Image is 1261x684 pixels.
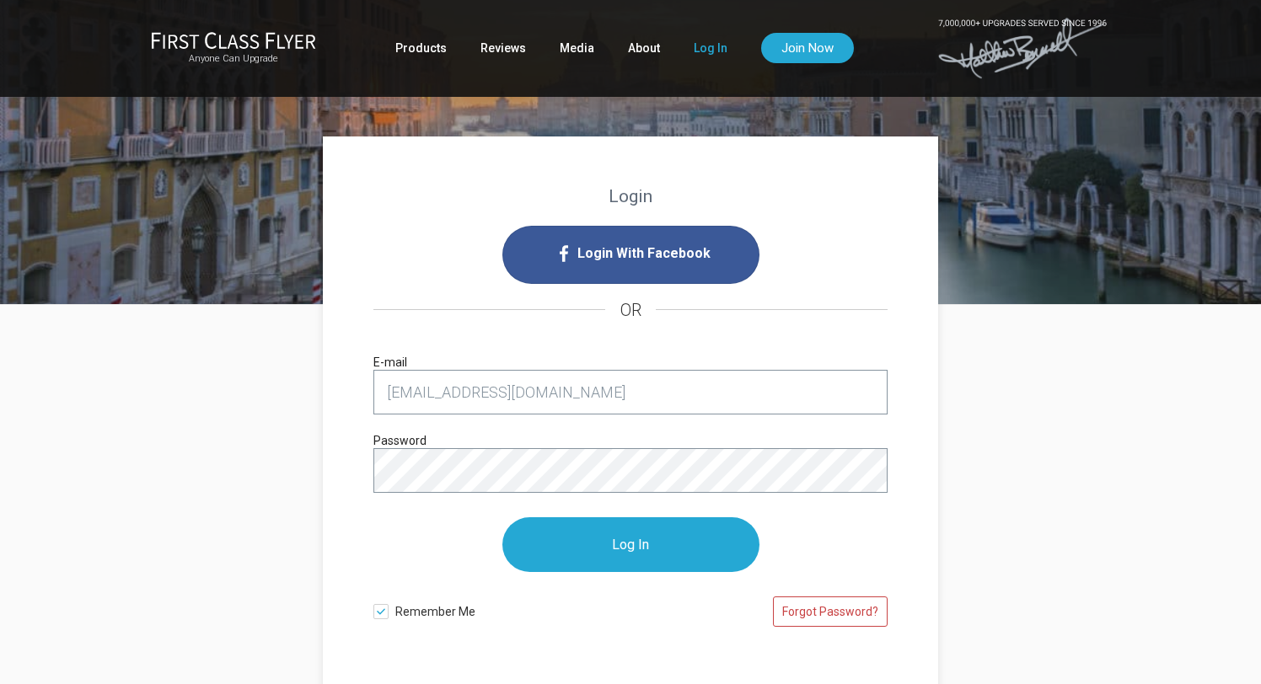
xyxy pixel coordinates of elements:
small: Anyone Can Upgrade [151,53,316,65]
h4: OR [373,284,888,336]
input: Log In [502,517,759,572]
a: Reviews [480,33,526,63]
a: Forgot Password? [773,596,888,627]
img: First Class Flyer [151,31,316,49]
a: Join Now [761,33,854,63]
a: Log In [694,33,727,63]
i: Login with Facebook [502,226,759,284]
label: E-mail [373,353,407,371]
a: Products [395,33,447,63]
strong: Login [609,186,652,206]
span: Login With Facebook [577,240,711,267]
a: About [628,33,660,63]
span: Remember Me [395,596,630,621]
a: First Class FlyerAnyone Can Upgrade [151,31,316,65]
label: Password [373,431,427,450]
a: Media [560,33,594,63]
